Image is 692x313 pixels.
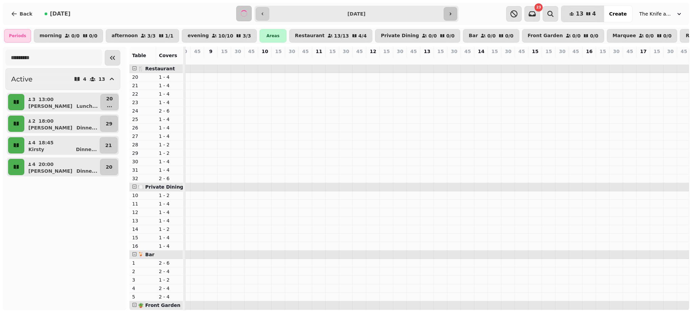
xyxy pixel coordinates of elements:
p: 45 [410,48,417,55]
p: 0 / 0 [505,33,514,38]
p: 0 [397,56,403,63]
p: 1 - 4 [159,74,180,80]
p: 1 - 2 [159,226,180,233]
p: 0 [289,56,295,63]
p: 1 - 4 [159,99,180,106]
p: 0 [573,56,578,63]
span: Back [20,11,32,16]
span: The Knife and [PERSON_NAME] [639,10,673,17]
span: 🪴 Front Garden [138,303,180,308]
p: Kirsty [28,146,44,153]
p: 0 [641,56,646,63]
p: 1 / 1 [165,33,174,38]
p: ... [106,102,113,109]
p: 45 [248,48,254,55]
p: 4 [132,285,153,292]
p: 1 - 4 [159,158,180,165]
p: 1 [132,260,153,266]
p: 1 - 4 [159,167,180,173]
p: 24 [132,107,153,114]
p: 0 [208,56,214,63]
button: 418:45KirstyDinne... [26,137,98,153]
p: 15 [491,48,498,55]
p: 20 [106,164,112,170]
p: 1 - 4 [159,234,180,241]
p: 0 [343,56,349,63]
p: 1 - 4 [159,82,180,89]
button: Marquee0/00/0 [607,29,677,43]
p: 29 [106,120,112,127]
span: Create [609,11,627,16]
p: 11 [316,48,322,55]
p: 3 / 3 [147,33,156,38]
p: 14 [478,48,484,55]
button: Collapse sidebar [105,50,120,66]
p: 17 [640,48,646,55]
p: 30 [234,48,241,55]
p: 45 [302,48,308,55]
span: 🍹 Bar [138,252,154,257]
p: 15 [653,48,660,55]
button: 134 [561,6,604,22]
p: 1 - 4 [159,124,180,131]
p: 0 / 0 [645,33,654,38]
span: Table [132,53,146,58]
p: 27 [132,133,153,140]
button: The Knife and [PERSON_NAME] [635,8,687,20]
p: 0 [303,56,308,63]
span: Covers [159,53,177,58]
span: 4 [592,11,596,17]
p: [PERSON_NAME] [28,168,72,174]
p: 9 [209,48,213,55]
p: 14 [132,226,153,233]
p: 2 - 4 [159,293,180,300]
p: 45 [518,48,525,55]
p: 13 [424,48,430,55]
p: 1 - 4 [159,91,180,97]
span: [DATE] [50,11,71,17]
p: 4 / 4 [359,33,367,38]
span: 🍴 Restaurant [138,66,175,71]
p: 15 [545,48,552,55]
p: 15 [532,48,538,55]
p: 22 [132,91,153,97]
p: 2 - 4 [159,268,180,275]
p: Dinne ... [76,146,97,153]
p: 12 [132,209,153,216]
p: 45 [464,48,471,55]
button: evening10/103/3 [182,29,257,43]
p: 3 [32,96,36,103]
p: 15 [275,48,281,55]
p: 0 [451,56,457,63]
p: [PERSON_NAME] [28,103,72,110]
p: 45 [194,48,200,55]
button: Back [5,6,38,22]
p: 31 [132,167,153,173]
span: 🍽️ Private Dining [138,184,183,190]
button: Create [604,6,632,22]
p: 0 [560,56,565,63]
p: 2 - 6 [159,175,180,182]
p: 0 [438,56,443,63]
p: Dinne ... [76,124,97,131]
button: 20... [100,94,118,110]
p: 45 [626,48,633,55]
p: 26 [132,124,153,131]
p: 15 [437,48,444,55]
p: 20:00 [39,161,54,168]
p: 0 [533,56,538,63]
p: 30 [132,158,153,165]
p: 1 - 4 [159,243,180,249]
p: morning [40,33,62,39]
p: Lunch ... [76,103,98,110]
button: 420:00[PERSON_NAME]Dinne... [26,159,99,175]
button: morning0/00/0 [34,29,103,43]
p: 0 / 0 [590,33,598,38]
p: 0 / 0 [446,33,455,38]
p: 1 - 4 [159,209,180,216]
span: 23 [536,6,541,9]
span: 13 [576,11,583,17]
p: 13 / 13 [334,33,349,38]
p: 0 [681,56,687,63]
p: 0 / 0 [572,33,581,38]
